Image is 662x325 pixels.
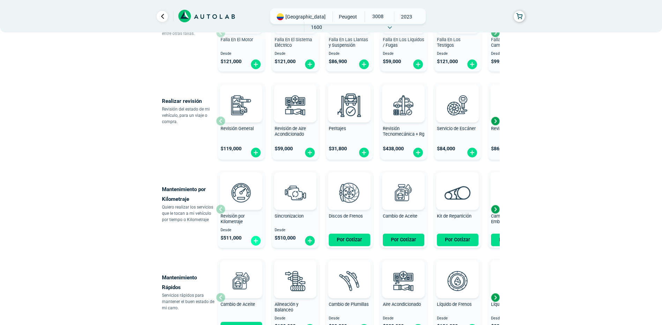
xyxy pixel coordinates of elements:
[329,213,363,219] span: Discos de Frenos
[434,171,481,248] button: Kit de Repartición Por Cotizar
[221,59,241,65] span: $ 121,000
[275,302,298,313] span: Alineación y Balanceo
[491,126,529,131] span: Revisión de Batería
[394,12,419,22] span: 2023
[383,316,424,321] span: Desde
[221,228,262,233] span: Desde
[339,262,360,283] img: AD0BCuuxAAAAAElFTkSuQmCC
[250,235,261,246] img: fi_plus-circle2.svg
[388,177,419,208] img: cambio_de_aceite-v3.svg
[329,234,370,246] button: Por Cotizar
[231,174,252,195] img: AD0BCuuxAAAAAElFTkSuQmCC
[275,316,316,321] span: Desde
[491,234,533,246] button: Por Cotizar
[275,52,316,56] span: Desde
[496,90,527,120] img: cambio_bateria-v3.svg
[467,147,478,158] img: fi_plus-circle2.svg
[491,146,509,152] span: $ 86,900
[285,13,326,20] span: [GEOGRAPHIC_DATA]
[304,59,315,70] img: fi_plus-circle2.svg
[496,265,527,296] img: liquido_refrigerante-v3.svg
[329,52,370,56] span: Desde
[304,147,315,158] img: fi_plus-circle2.svg
[383,59,401,65] span: $ 59,000
[157,11,168,22] a: Ir al paso anterior
[491,213,524,225] span: Cambio de Kit de Embrague
[437,213,471,219] span: Kit de Repartición
[162,273,216,292] p: Mantenimiento Rápidos
[162,106,216,125] p: Revisión del estado de mi vehículo, para un viaje o compra.
[388,265,419,296] img: aire_acondicionado-v3.svg
[488,171,535,248] button: Cambio de Kit de Embrague Por Cotizar
[339,174,360,195] img: AD0BCuuxAAAAAElFTkSuQmCC
[496,177,527,208] img: kit_de_embrague-v3.svg
[280,265,311,296] img: alineacion_y_balanceo-v3.svg
[275,37,312,48] span: Falla En El Sistema Eléctrico
[218,171,265,248] button: Revisión por Kilometraje Desde $511,000
[231,86,252,107] img: AD0BCuuxAAAAAElFTkSuQmCC
[491,37,528,48] span: Falla En La Caja de Cambio
[445,186,471,199] img: correa_de_reparticion-v3.svg
[329,316,370,321] span: Desde
[491,59,509,65] span: $ 99,000
[275,228,316,233] span: Desde
[250,147,261,158] img: fi_plus-circle2.svg
[388,90,419,120] img: revision_tecno_mecanica-v3.svg
[358,147,370,158] img: fi_plus-circle2.svg
[285,262,306,283] img: AD0BCuuxAAAAAElFTkSuQmCC
[226,265,256,296] img: cambio_de_aceite-v3.svg
[329,126,346,131] span: Peritajes
[393,174,414,195] img: AD0BCuuxAAAAAElFTkSuQmCC
[326,171,373,248] button: Discos de Frenos Por Cotizar
[383,52,424,56] span: Desde
[380,171,427,248] button: Cambio de Aceite Por Cotizar
[491,52,533,56] span: Desde
[490,28,500,38] div: Next slide
[329,146,347,152] span: $ 31,800
[275,146,293,152] span: $ 59,000
[329,302,369,307] span: Cambio de Plumillas
[393,86,414,107] img: AD0BCuuxAAAAAElFTkSuQmCC
[383,146,404,152] span: $ 438,000
[334,177,365,208] img: frenos2-v3.svg
[434,82,481,160] button: Servicio de Escáner $84,000
[490,204,500,214] div: Next slide
[334,265,365,296] img: plumillas-v3.svg
[412,59,424,70] img: fi_plus-circle2.svg
[221,235,241,241] span: $ 511,000
[221,213,245,225] span: Revisión por Kilometraje
[226,90,256,120] img: revision_general-v3.svg
[447,262,468,283] img: AD0BCuuxAAAAAElFTkSuQmCC
[490,116,500,126] div: Next slide
[275,126,306,137] span: Revisión de Aire Acondicionado
[437,146,455,152] span: $ 84,000
[272,171,319,248] button: Sincronizacion Desde $510,000
[437,126,476,131] span: Servicio de Escáner
[358,59,370,70] img: fi_plus-circle2.svg
[383,302,421,307] span: Aire Acondicionado
[250,59,261,70] img: fi_plus-circle2.svg
[275,235,296,241] span: $ 510,000
[221,302,255,307] span: Cambio de Aceite
[304,22,329,32] span: 1600
[437,234,478,246] button: Por Cotizar
[393,262,414,283] img: AD0BCuuxAAAAAElFTkSuQmCC
[221,126,254,131] span: Revisión General
[491,302,530,307] span: Líquido Refrigerante
[437,59,458,65] span: $ 121,000
[334,90,365,120] img: peritaje-v3.svg
[275,59,296,65] span: $ 121,000
[162,96,216,106] p: Realizar revisión
[442,90,473,120] img: escaner-v3.svg
[162,204,216,223] p: Quiero realizar los servicios que le tocan a mi vehículo por tiempo o Kilometraje
[380,82,427,160] button: Revisión Tecnomecánica + Rg $438,000
[326,82,373,160] button: Peritajes $31,800
[383,234,424,246] button: Por Cotizar
[383,126,424,137] span: Revisión Tecnomecánica + Rg
[488,82,535,160] button: Revisión de Batería $86,900
[304,235,315,246] img: fi_plus-circle2.svg
[285,86,306,107] img: AD0BCuuxAAAAAElFTkSuQmCC
[285,174,306,195] img: AD0BCuuxAAAAAElFTkSuQmCC
[447,86,468,107] img: AD0BCuuxAAAAAElFTkSuQmCC
[162,292,216,311] p: Servicios rápidos para mantener el buen estado de mi carro.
